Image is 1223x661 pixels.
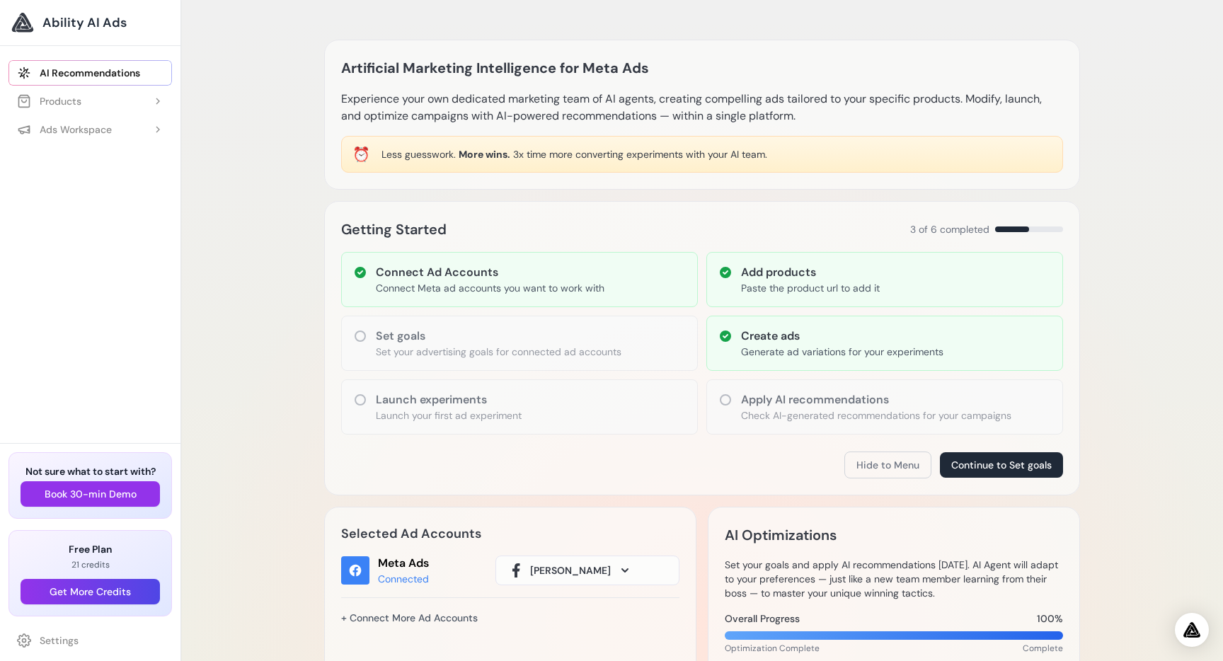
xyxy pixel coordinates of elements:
[21,542,160,556] h3: Free Plan
[8,88,172,114] button: Products
[741,281,880,295] p: Paste the product url to add it
[352,144,370,164] div: ⏰
[21,464,160,478] h3: Not sure what to start with?
[21,481,160,507] button: Book 30-min Demo
[376,408,522,423] p: Launch your first ad experiment
[341,524,679,544] h2: Selected Ad Accounts
[8,628,172,653] a: Settings
[741,345,943,359] p: Generate ad variations for your experiments
[1175,613,1209,647] div: Open Intercom Messenger
[376,264,604,281] h3: Connect Ad Accounts
[341,57,649,79] h1: Artificial Marketing Intelligence for Meta Ads
[21,579,160,604] button: Get More Credits
[381,148,456,161] span: Less guesswork.
[495,556,679,585] button: [PERSON_NAME]
[11,11,169,34] a: Ability AI Ads
[17,122,112,137] div: Ads Workspace
[1037,611,1063,626] span: 100%
[459,148,510,161] span: More wins.
[42,13,127,33] span: Ability AI Ads
[17,94,81,108] div: Products
[741,328,943,345] h3: Create ads
[376,345,621,359] p: Set your advertising goals for connected ad accounts
[741,391,1011,408] h3: Apply AI recommendations
[378,572,429,586] div: Connected
[378,555,429,572] div: Meta Ads
[1023,643,1063,654] span: Complete
[341,91,1063,125] p: Experience your own dedicated marketing team of AI agents, creating compelling ads tailored to yo...
[844,452,931,478] button: Hide to Menu
[341,218,447,241] h2: Getting Started
[741,408,1011,423] p: Check AI-generated recommendations for your campaigns
[376,391,522,408] h3: Launch experiments
[513,148,767,161] span: 3x time more converting experiments with your AI team.
[341,606,478,630] a: + Connect More Ad Accounts
[725,524,837,546] h2: AI Optimizations
[376,281,604,295] p: Connect Meta ad accounts you want to work with
[725,611,800,626] span: Overall Progress
[940,452,1063,478] button: Continue to Set goals
[530,563,611,577] span: [PERSON_NAME]
[8,60,172,86] a: AI Recommendations
[725,558,1063,600] p: Set your goals and apply AI recommendations [DATE]. AI Agent will adapt to your preferences — jus...
[21,559,160,570] p: 21 credits
[376,328,621,345] h3: Set goals
[8,117,172,142] button: Ads Workspace
[741,264,880,281] h3: Add products
[725,643,820,654] span: Optimization Complete
[910,222,989,236] span: 3 of 6 completed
